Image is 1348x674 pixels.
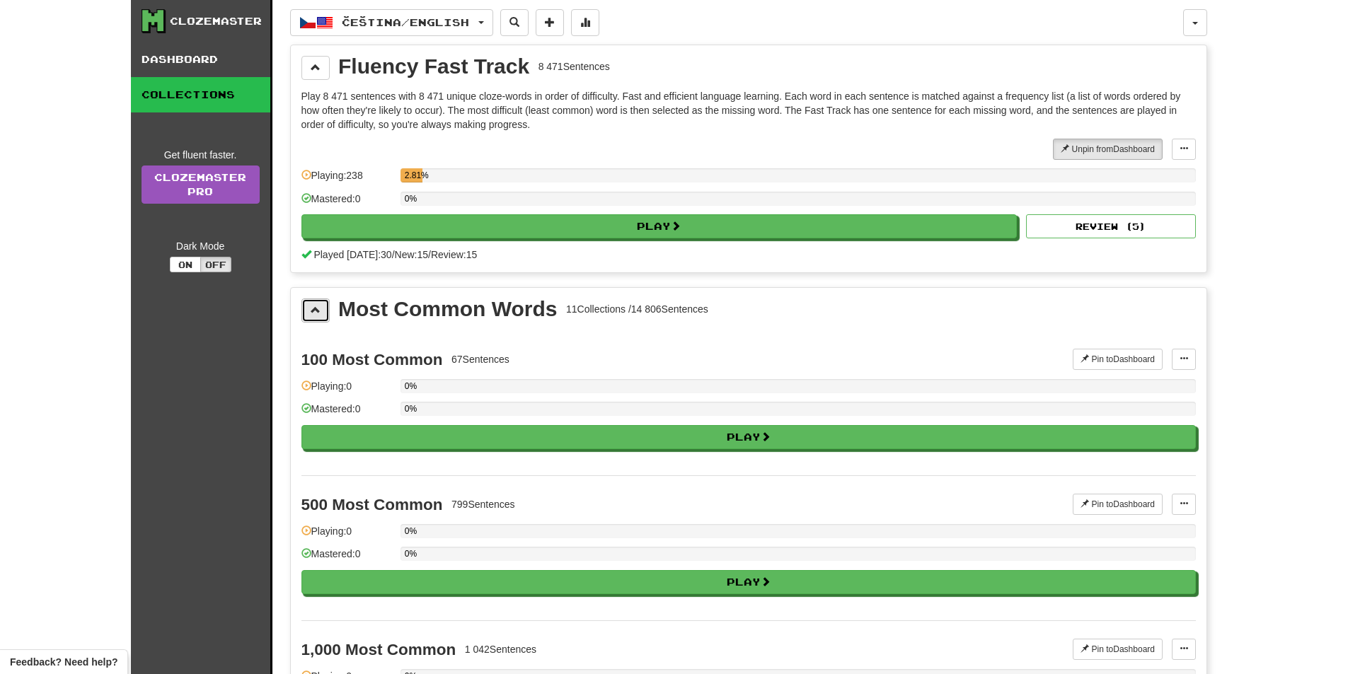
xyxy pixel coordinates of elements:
div: Playing: 238 [301,168,393,192]
div: Get fluent faster. [142,148,260,162]
span: / [428,249,431,260]
div: Playing: 0 [301,524,393,547]
div: 100 Most Common [301,351,443,368]
span: Played [DATE]: 30 [313,249,391,260]
div: 500 Most Common [301,496,443,513]
span: New: 15 [395,249,428,260]
button: Play [301,425,1196,449]
div: Clozemaster [170,14,262,28]
a: ClozemasterPro [142,165,260,204]
button: Čeština/English [290,9,493,36]
span: Review: 15 [431,249,477,260]
button: Review (5) [1026,214,1196,238]
div: 8 471 Sentences [538,59,610,74]
button: Pin toDashboard [1073,639,1163,660]
div: 2.81% [405,168,422,182]
button: Play [301,570,1196,594]
span: Čeština / English [342,16,469,28]
button: More stats [571,9,599,36]
span: / [392,249,395,260]
div: Playing: 0 [301,379,393,402]
div: Fluency Fast Track [338,56,529,77]
div: Most Common Words [338,298,557,320]
a: Dashboard [131,42,270,77]
a: Collections [131,77,270,112]
div: Mastered: 0 [301,402,393,425]
span: Open feedback widget [10,655,117,669]
div: 799 Sentences [451,497,515,511]
button: Pin toDashboard [1073,349,1163,370]
div: 1 042 Sentences [465,642,536,656]
div: Dark Mode [142,239,260,253]
div: 67 Sentences [451,352,509,366]
button: Off [200,257,231,272]
div: Mastered: 0 [301,192,393,215]
div: 11 Collections / 14 806 Sentences [566,302,708,316]
button: Pin toDashboard [1073,494,1163,515]
button: On [170,257,201,272]
div: Mastered: 0 [301,547,393,570]
button: Play [301,214,1018,238]
div: 1,000 Most Common [301,641,456,658]
button: Unpin fromDashboard [1053,139,1163,160]
button: Search sentences [500,9,529,36]
button: Add sentence to collection [536,9,564,36]
p: Play 8 471 sentences with 8 471 unique cloze-words in order of difficulty. Fast and efficient lan... [301,89,1196,132]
